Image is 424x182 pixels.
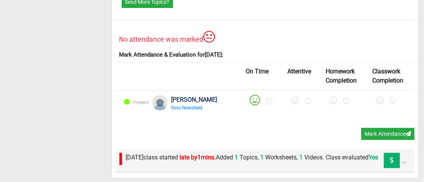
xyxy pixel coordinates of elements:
p: Goto Newsfeed [171,104,219,111]
span: 1 [261,154,264,161]
img: Avatar [152,95,168,110]
span: Present [134,100,149,105]
span: 1 [233,154,238,161]
th: Classwork Completion [368,62,414,90]
th: Homework Completion [321,62,368,90]
label: [PERSON_NAME] [171,95,217,104]
span: Yes [369,154,378,161]
label: [DATE] class started Added Topics, Worksheets, Videos. Class evaluated [126,153,378,162]
button: Mark Attendance [361,128,414,140]
label: Mark Attendance & Evaluation for [DATE] : [119,50,224,59]
span: late by 1 mins. [180,154,216,161]
span: 1 [300,154,303,161]
th: Attentive [283,62,321,90]
th: On Time [241,62,283,90]
label: No attendance was marked [119,30,215,44]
